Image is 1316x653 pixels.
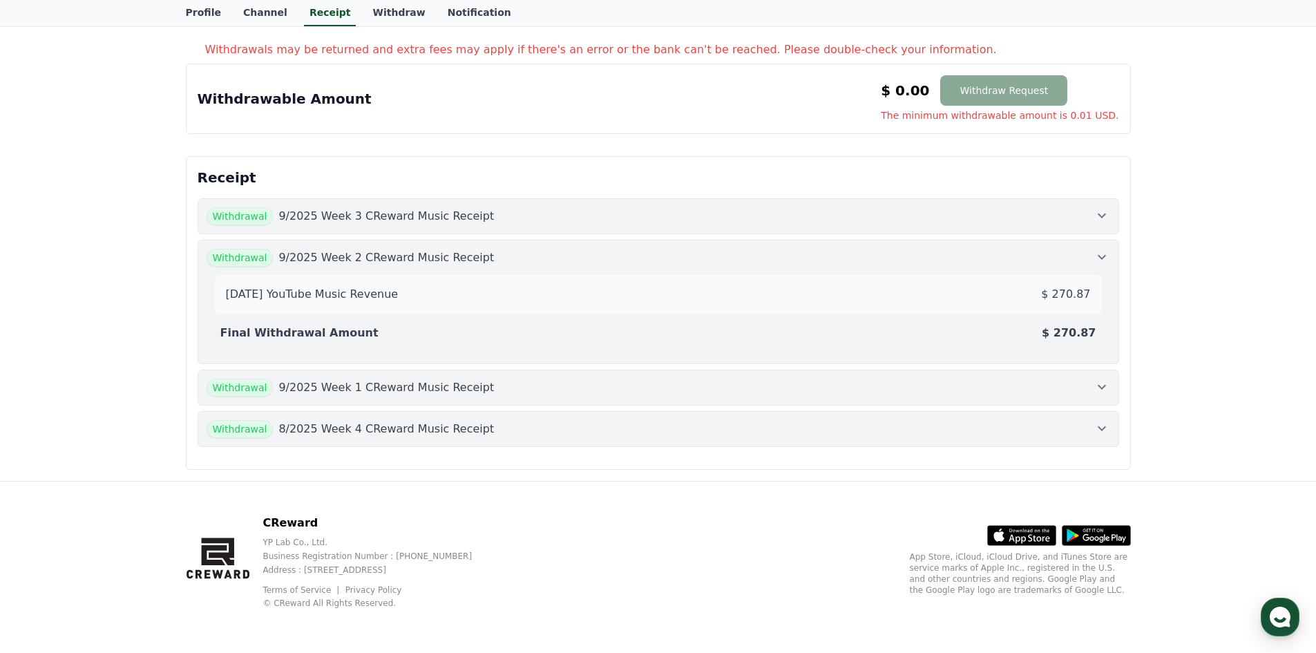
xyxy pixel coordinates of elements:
p: YP Lab Co., Ltd. [263,537,494,548]
a: Home [4,438,91,473]
p: $ 0.00 [881,81,929,100]
p: 8/2025 Week 4 CReward Music Receipt [278,421,494,437]
button: Withdraw Request [940,75,1067,106]
a: Privacy Policy [345,585,402,595]
p: Business Registration Number : [PHONE_NUMBER] [263,551,494,562]
p: Final Withdrawal Amount [220,325,379,341]
p: $ 270.87 [1042,325,1096,341]
a: Settings [178,438,265,473]
p: Withdrawals may be returned and extra fees may apply if there's an error or the bank can't be rea... [205,41,1131,58]
span: The minimum withdrawable amount is 0.01 USD. [881,108,1118,122]
p: Receipt [198,168,1119,187]
p: 9/2025 Week 2 CReward Music Receipt [278,249,494,266]
a: Terms of Service [263,585,341,595]
p: 9/2025 Week 1 CReward Music Receipt [278,379,494,396]
span: Withdrawal [207,379,274,397]
p: App Store, iCloud, iCloud Drive, and iTunes Store are service marks of Apple Inc., registered in ... [910,551,1131,596]
p: Address : [STREET_ADDRESS] [263,565,494,576]
button: Withdrawal 9/2025 Week 2 CReward Music Receipt [DATE] YouTube Music Revenue $ 270.87 Final Withdr... [198,240,1119,364]
p: [DATE] YouTube Music Revenue [226,286,399,303]
p: Withdrawable Amount [198,89,372,108]
span: Withdrawal [207,249,274,267]
span: Messages [115,460,155,471]
p: © CReward All Rights Reserved. [263,598,494,609]
span: Home [35,459,59,470]
span: Withdrawal [207,420,274,438]
p: CReward [263,515,494,531]
span: Withdrawal [207,207,274,225]
p: $ 270.87 [1041,286,1090,303]
a: Messages [91,438,178,473]
span: Settings [204,459,238,470]
button: Withdrawal 9/2025 Week 3 CReward Music Receipt [198,198,1119,234]
button: Withdrawal 8/2025 Week 4 CReward Music Receipt [198,411,1119,447]
button: Withdrawal 9/2025 Week 1 CReward Music Receipt [198,370,1119,406]
p: 9/2025 Week 3 CReward Music Receipt [278,208,494,225]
